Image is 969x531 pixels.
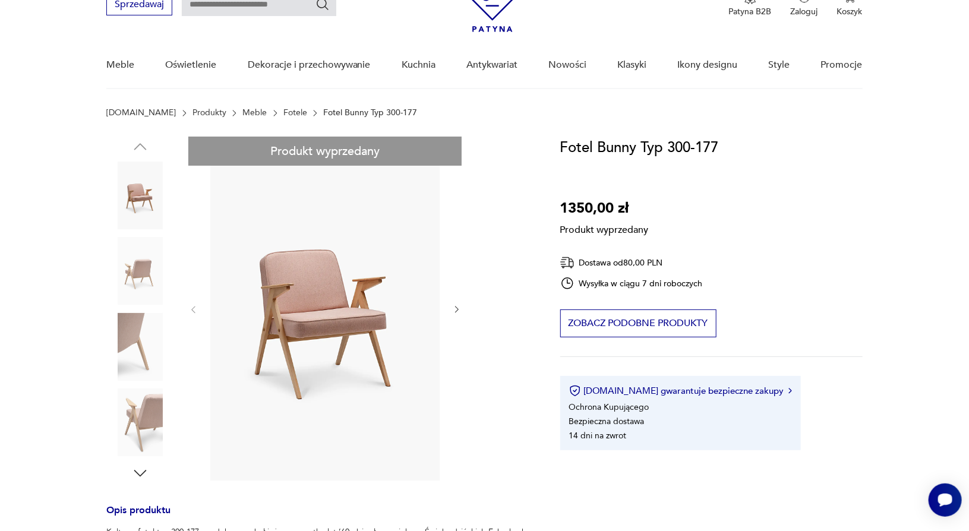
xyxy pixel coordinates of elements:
img: Ikona strzałki w prawo [788,388,792,394]
p: 1350,00 zł [560,197,649,220]
a: Dekoracje i przechowywanie [248,42,371,88]
a: [DOMAIN_NAME] [106,108,176,118]
h1: Fotel Bunny Typ 300-177 [560,137,719,159]
p: Koszyk [837,6,863,17]
a: Kuchnia [402,42,435,88]
a: Meble [242,108,267,118]
button: [DOMAIN_NAME] gwarantuje bezpieczne zakupy [569,385,792,397]
p: Patyna B2B [729,6,772,17]
a: Fotele [283,108,307,118]
li: Ochrona Kupującego [569,402,649,413]
a: Style [768,42,790,88]
a: Nowości [548,42,586,88]
img: Ikona dostawy [560,255,575,270]
a: Klasyki [617,42,646,88]
li: 14 dni na zwrot [569,430,627,441]
a: Oświetlenie [166,42,217,88]
a: Promocje [821,42,863,88]
iframe: Smartsupp widget button [929,483,962,517]
p: Fotel Bunny Typ 300-177 [323,108,417,118]
h3: Opis produktu [106,507,531,526]
button: Zobacz podobne produkty [560,309,717,337]
a: Ikony designu [677,42,737,88]
img: Ikona certyfikatu [569,385,581,397]
div: Dostawa od 80,00 PLN [560,255,703,270]
a: Antykwariat [466,42,517,88]
a: Meble [106,42,134,88]
p: Zaloguj [791,6,818,17]
div: Wysyłka w ciągu 7 dni roboczych [560,276,703,290]
li: Bezpieczna dostawa [569,416,645,427]
a: Sprzedawaj [106,1,172,10]
a: Produkty [192,108,226,118]
p: Produkt wyprzedany [560,220,649,236]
